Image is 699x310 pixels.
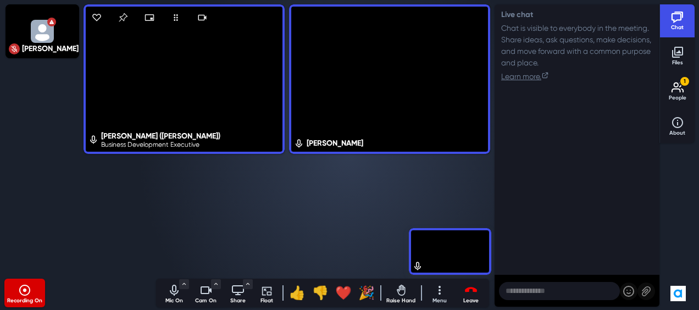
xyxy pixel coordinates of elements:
[501,71,549,82] a: Learn more.
[224,297,252,305] p: Share
[335,283,352,303] div: heart
[101,130,220,142] p: [PERSON_NAME] ([PERSON_NAME])
[412,262,425,272] div: Edit profile
[664,24,691,32] p: Chat
[501,23,653,69] p: Chat is visible to everybody in the meeting. Share ideas, ask questions, make decisions, and move...
[412,261,423,271] svg: unmuted
[312,283,329,303] div: thumbs_down
[189,4,215,31] button: Hide video
[101,140,220,150] p: Business Development Executive
[192,280,220,306] button: Turn off camera
[386,297,417,305] p: Raise Hand
[457,297,485,305] p: Leave
[664,59,691,67] p: Files
[501,9,653,20] p: Live chat
[664,129,691,137] p: About
[288,280,307,306] div: Agree (1)
[22,43,79,54] p: [PERSON_NAME]
[88,135,99,145] svg: unmuted
[5,297,44,305] p: Recording On
[358,283,375,303] div: tada
[620,283,637,300] button: Show emoji picker
[386,280,417,306] button: Raise Hand
[664,94,691,102] p: People
[457,280,485,306] button: Leave meeting
[163,4,189,31] button: Drag to reorder
[192,297,220,305] p: Cam On
[224,280,252,306] button: Start sharing (S)
[664,112,691,139] button: Toggle about
[307,137,363,149] p: [PERSON_NAME]
[664,42,691,68] button: Toggle files
[110,4,136,31] button: Pin
[637,283,655,300] button: Upload file
[160,297,188,305] p: Mic On
[334,280,353,306] div: I love this (3)
[136,4,163,31] button: Float video
[357,280,376,306] div: Celebrate (4)
[684,77,686,86] p: 1
[5,280,44,306] button: Recording
[160,280,188,306] button: Mute audio
[211,279,221,289] button: Toggle Menu
[426,280,453,306] button: Menu
[243,279,253,289] button: Toggle Menu
[664,7,691,33] button: Toggle chat
[293,139,304,148] svg: unmuted
[311,280,330,306] div: Disagree (2)
[289,283,306,303] div: thumbs_up
[9,43,20,54] svg: muted
[179,279,189,289] button: Toggle Menu
[256,297,278,305] p: Float
[664,77,691,103] button: Toggle people
[256,280,278,306] button: Float Videos
[84,4,110,31] button: Send hearts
